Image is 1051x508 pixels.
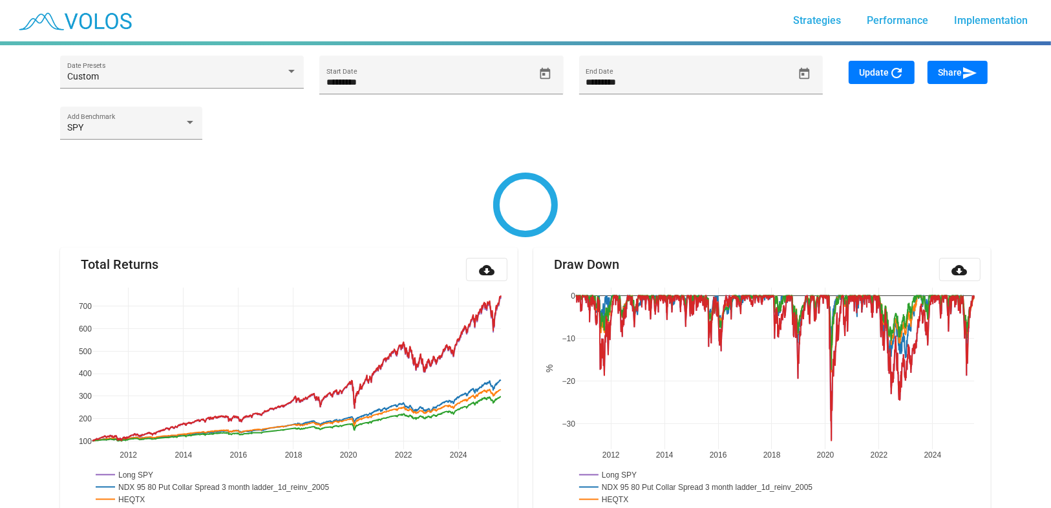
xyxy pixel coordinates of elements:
[67,122,83,132] span: SPY
[859,67,904,78] span: Update
[944,9,1038,32] a: Implementation
[479,262,494,278] mat-icon: cloud_download
[889,65,904,81] mat-icon: refresh
[67,71,99,81] span: Custom
[954,14,1028,26] span: Implementation
[856,9,939,32] a: Performance
[554,258,619,271] mat-card-title: Draw Down
[867,14,928,26] span: Performance
[952,262,968,278] mat-icon: cloud_download
[962,65,977,81] mat-icon: send
[10,5,138,37] img: blue_transparent.png
[928,61,988,84] button: Share
[849,61,915,84] button: Update
[81,258,158,271] mat-card-title: Total Returns
[793,14,841,26] span: Strategies
[783,9,851,32] a: Strategies
[938,67,977,78] span: Share
[793,63,816,85] button: Open calendar
[534,63,557,85] button: Open calendar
